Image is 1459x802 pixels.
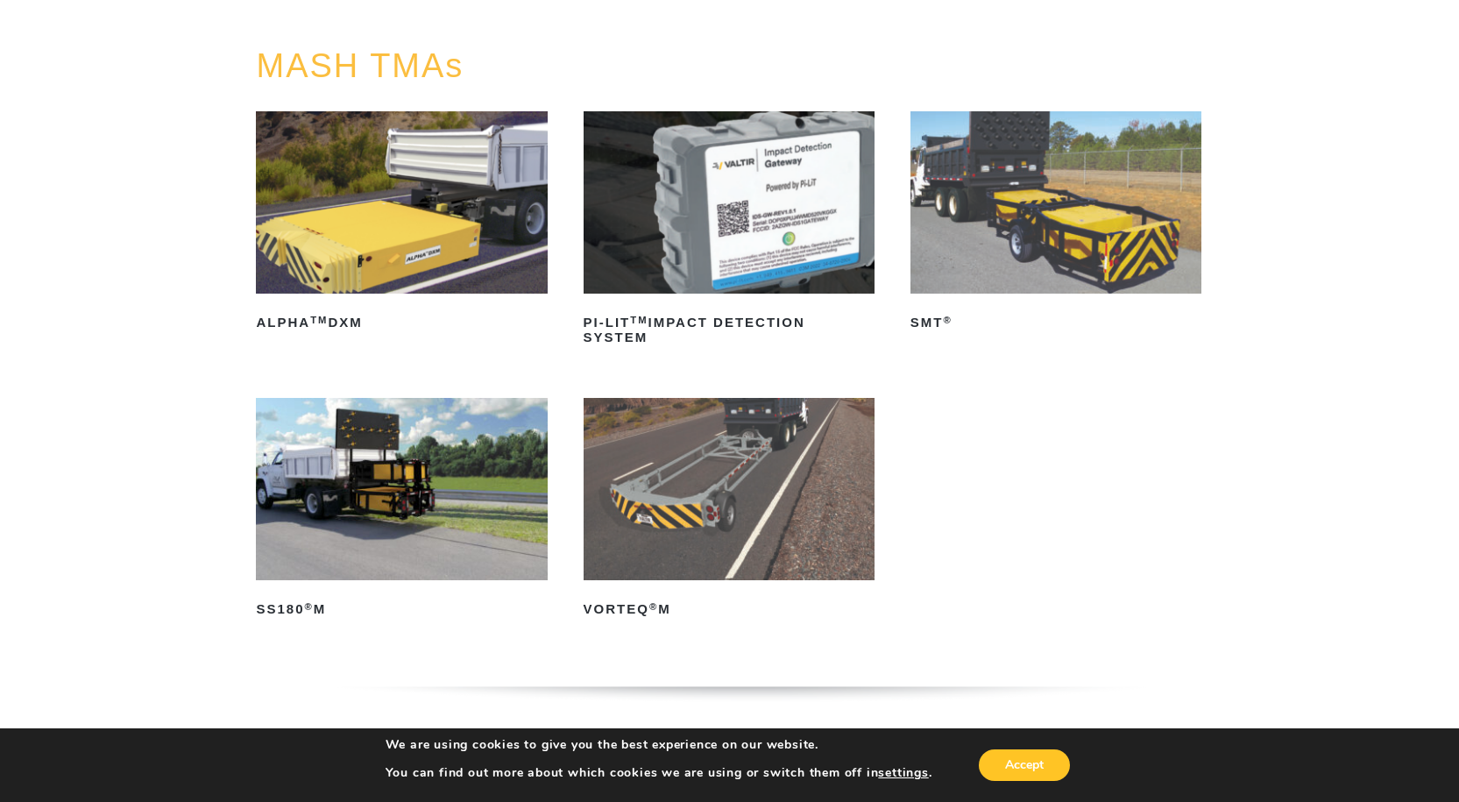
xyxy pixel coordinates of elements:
h2: PI-LIT Impact Detection System [584,309,875,351]
a: SMT® [910,111,1201,337]
a: MASH TMAs [256,47,464,84]
a: PI-LITTMImpact Detection System [584,111,875,351]
a: SS180®M [256,398,547,623]
h2: ALPHA DXM [256,309,547,337]
sup: TM [310,315,328,325]
button: Accept [979,749,1070,781]
a: VORTEQ®M [584,398,875,623]
p: You can find out more about which cookies we are using or switch them off in . [386,765,932,781]
sup: ® [649,601,658,612]
h2: VORTEQ M [584,596,875,624]
h2: SS180 M [256,596,547,624]
button: settings [878,765,928,781]
sup: TM [630,315,648,325]
sup: ® [305,601,314,612]
sup: ® [943,315,952,325]
a: ALPHATMDXM [256,111,547,337]
h2: SMT [910,309,1201,337]
p: We are using cookies to give you the best experience on our website. [386,737,932,753]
